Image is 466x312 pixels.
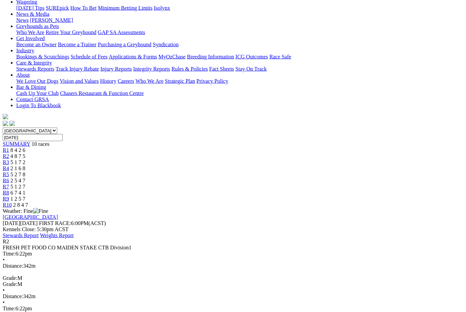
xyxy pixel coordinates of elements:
a: Fact Sheets [209,66,234,72]
span: 5 1 2 7 [10,184,25,190]
span: [DATE] [3,220,20,226]
a: Rules & Policies [171,66,208,72]
span: 6 7 4 1 [10,190,25,196]
a: R1 [3,147,9,153]
input: Select date [3,134,63,141]
span: 1 2 5 7 [10,196,25,202]
a: Vision and Values [60,78,99,84]
a: Greyhounds as Pets [16,23,59,29]
span: 2 8 4 7 [13,202,28,208]
span: R9 [3,196,9,202]
a: R10 [3,202,12,208]
a: R8 [3,190,9,196]
div: Industry [16,54,463,60]
a: Minimum Betting Limits [98,5,152,11]
a: Bookings & Scratchings [16,54,69,60]
span: 4 8 7 5 [10,153,25,159]
span: 10 races [31,141,49,147]
a: We Love Our Dogs [16,78,58,84]
a: R7 [3,184,9,190]
span: 5 1 7 2 [10,159,25,165]
a: SUREpick [46,5,69,11]
a: R5 [3,172,9,177]
a: Who We Are [16,29,44,35]
div: 6:22pm [3,251,463,257]
img: facebook.svg [3,121,8,126]
a: Isolynx [154,5,170,11]
span: 2 1 6 8 [10,165,25,171]
span: [DATE] [3,220,38,226]
a: R6 [3,178,9,183]
span: 5 2 7 8 [10,172,25,177]
div: Kennels Close: 5:30pm ACST [3,226,463,232]
a: Login To Blackbook [16,103,61,108]
span: • [3,287,5,293]
img: twitter.svg [9,121,15,126]
span: Grade: [3,275,18,281]
div: News & Media [16,17,463,23]
a: History [100,78,116,84]
a: Privacy Policy [196,78,228,84]
img: Fine [33,208,48,214]
a: Race Safe [269,54,291,60]
a: Syndication [153,42,178,47]
a: Weights Report [40,232,74,238]
span: Weather: Fine [3,208,48,214]
div: Get Involved [16,42,463,48]
div: About [16,78,463,84]
span: 2 5 4 7 [10,178,25,183]
span: 6:00PM(ACST) [39,220,106,226]
span: R2 [3,239,9,244]
div: 342m [3,263,463,269]
div: 6:22pm [3,306,463,312]
span: Grade: [3,281,18,287]
a: Industry [16,48,34,53]
div: 342m [3,293,463,299]
a: Contact GRSA [16,96,49,102]
a: Stewards Reports [16,66,54,72]
a: Applications & Forms [109,54,157,60]
a: Stewards Report [3,232,39,238]
a: [PERSON_NAME] [30,17,73,23]
div: Wagering [16,5,463,11]
a: Become an Owner [16,42,57,47]
div: Bar & Dining [16,90,463,96]
a: Careers [118,78,134,84]
span: • [3,257,5,263]
a: SUMMARY [3,141,30,147]
a: Injury Reports [100,66,132,72]
a: GAP SA Assessments [98,29,145,35]
span: Time: [3,251,16,257]
a: [DATE] Tips [16,5,44,11]
a: ICG Outcomes [235,54,268,60]
div: FRESH PET FOOD CO MAIDEN STAKE CTB Division1 [3,245,463,251]
a: Breeding Information [187,54,234,60]
div: Care & Integrity [16,66,463,72]
span: FIRST RACE: [39,220,71,226]
a: Track Injury Rebate [56,66,99,72]
a: R2 [3,153,9,159]
a: News [16,17,28,23]
a: Retire Your Greyhound [46,29,97,35]
a: About [16,72,30,78]
a: R4 [3,165,9,171]
a: News & Media [16,11,49,17]
a: Stay On Track [235,66,267,72]
span: Distance: [3,293,23,299]
div: Greyhounds as Pets [16,29,463,36]
a: Integrity Reports [133,66,170,72]
div: M [3,281,463,287]
span: 8 4 2 6 [10,147,25,153]
span: • [3,299,5,305]
a: Strategic Plan [165,78,195,84]
img: logo-grsa-white.png [3,114,8,119]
